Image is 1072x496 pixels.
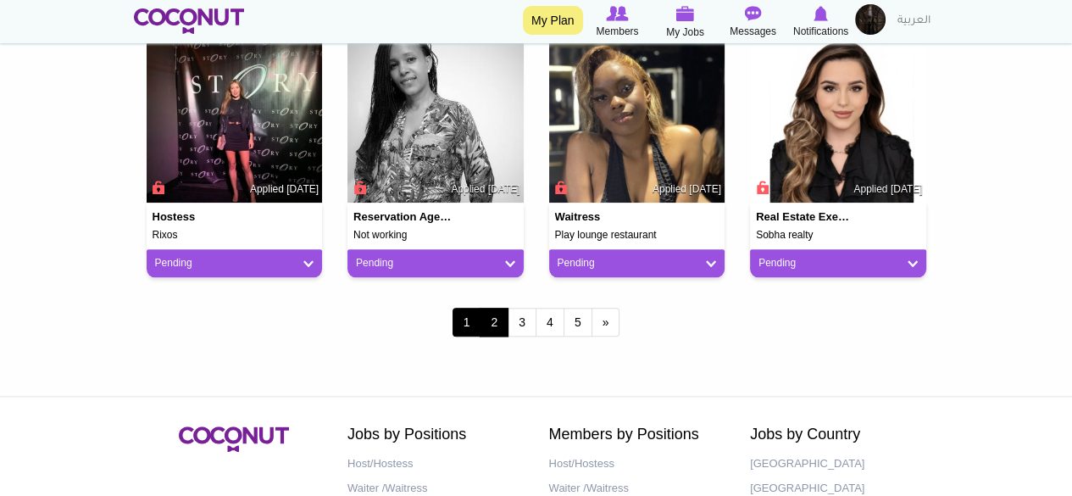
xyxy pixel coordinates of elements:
span: Connect to Unlock the Profile [753,179,769,196]
span: Connect to Unlock the Profile [150,179,165,196]
img: Rugare Tagwireyi's picture [549,26,725,203]
h2: Members by Positions [549,426,725,443]
a: العربية [889,4,939,38]
span: Connect to Unlock the Profile [351,179,366,196]
a: [GEOGRAPHIC_DATA] [750,452,926,476]
a: Messages Messages [719,4,787,40]
h5: Rixos [153,230,317,241]
a: My Jobs My Jobs [652,4,719,41]
h4: Reservation Agents [353,211,452,223]
a: My Plan [523,6,583,35]
img: Irina Shaforostova's picture [147,26,323,203]
h5: Play lounge restaurant [555,230,719,241]
h5: Sobha realty [756,230,920,241]
a: Host/Hostess [347,452,524,476]
a: 3 [508,308,536,337]
a: next › [592,308,620,337]
a: 4 [536,308,564,337]
img: Home [134,8,245,34]
span: Notifications [793,23,848,40]
h4: Waitress [555,211,653,223]
span: Connect to Unlock the Profile [553,179,568,196]
img: Ergena Kaci's picture [750,26,926,203]
a: 2 [480,308,508,337]
span: Members [596,23,638,40]
a: Host/Hostess [549,452,725,476]
a: Pending [356,256,515,270]
img: Coconut [179,426,289,452]
img: Notifications [814,6,828,21]
a: Pending [155,256,314,270]
h4: Hostess [153,211,251,223]
img: Angela Wanjiru's picture [347,26,524,203]
a: Browse Members Members [584,4,652,40]
h2: Jobs by Country [750,426,926,443]
a: Notifications Notifications [787,4,855,40]
img: Messages [745,6,762,21]
img: My Jobs [676,6,695,21]
a: 5 [564,308,592,337]
span: My Jobs [666,24,704,41]
h5: Not working [353,230,518,241]
h4: Real Estate Executive Promoter [756,211,854,223]
span: Messages [730,23,776,40]
img: Browse Members [606,6,628,21]
h2: Jobs by Positions [347,426,524,443]
span: 1 [453,308,481,337]
a: Pending [558,256,717,270]
a: Pending [758,256,918,270]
